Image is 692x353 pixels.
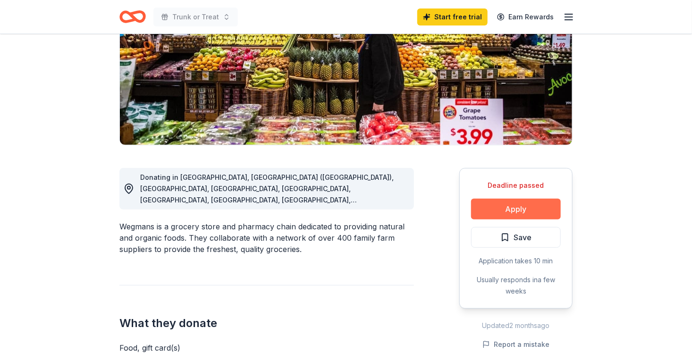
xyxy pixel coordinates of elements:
div: Usually responds in a few weeks [471,274,561,297]
div: Deadline passed [471,180,561,191]
a: Earn Rewards [491,8,559,25]
span: Trunk or Treat [172,11,219,23]
span: Donating in [GEOGRAPHIC_DATA], [GEOGRAPHIC_DATA] ([GEOGRAPHIC_DATA]), [GEOGRAPHIC_DATA], [GEOGRAP... [140,173,394,215]
button: Apply [471,199,561,219]
button: Save [471,227,561,248]
button: Trunk or Treat [153,8,238,26]
a: Start free trial [417,8,488,25]
span: Save [514,231,532,244]
div: Updated 2 months ago [459,320,573,331]
div: Wegmans is a grocery store and pharmacy chain dedicated to providing natural and organic foods. T... [119,221,414,255]
div: Application takes 10 min [471,255,561,267]
button: Report a mistake [482,339,549,350]
h2: What they donate [119,316,414,331]
a: Home [119,6,146,28]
